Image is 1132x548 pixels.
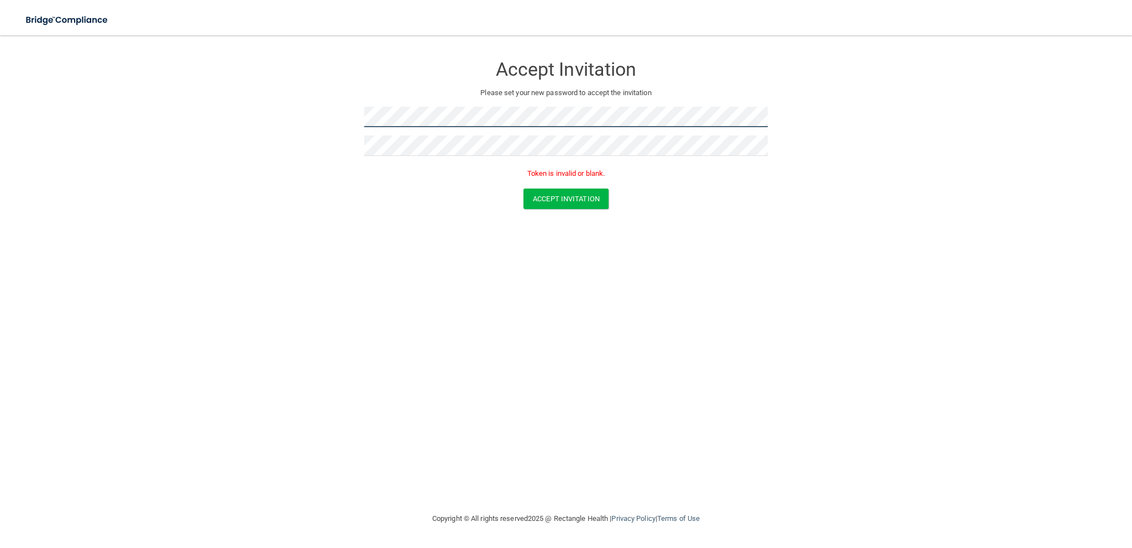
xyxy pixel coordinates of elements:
a: Privacy Policy [611,514,655,523]
img: bridge_compliance_login_screen.278c3ca4.svg [17,9,118,32]
div: Copyright © All rights reserved 2025 @ Rectangle Health | | [364,501,768,536]
h3: Accept Invitation [364,59,768,80]
p: Token is invalid or blank. [364,167,768,180]
button: Accept Invitation [523,189,609,209]
a: Terms of Use [657,514,700,523]
p: Please set your new password to accept the invitation [373,86,759,100]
